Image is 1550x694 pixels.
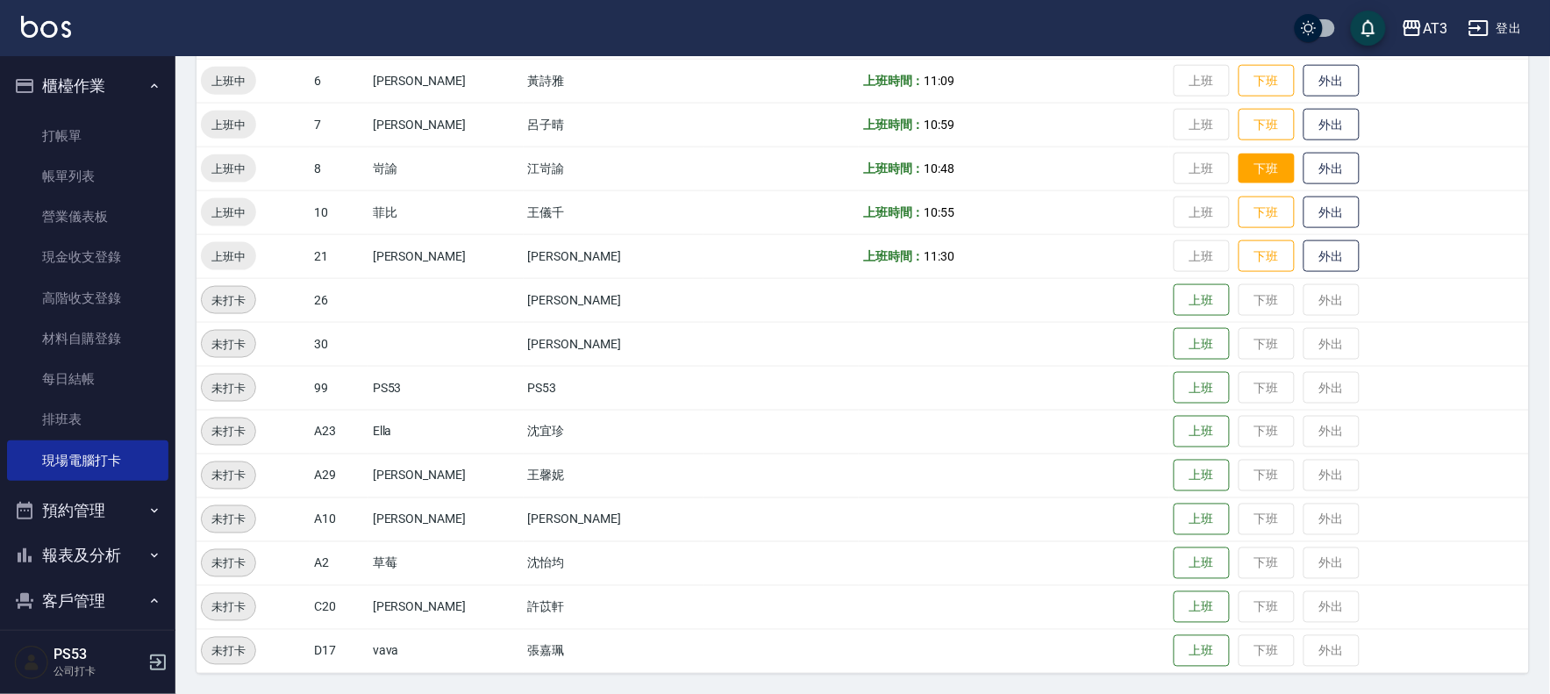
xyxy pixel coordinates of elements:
button: save [1351,11,1386,46]
td: [PERSON_NAME] [368,454,524,497]
td: [PERSON_NAME] [368,59,524,103]
div: AT3 [1423,18,1447,39]
b: 上班時間： [863,118,925,132]
a: 打帳單 [7,116,168,156]
button: 櫃檯作業 [7,63,168,109]
span: 未打卡 [202,423,255,441]
span: 11:30 [925,249,955,263]
td: 張嘉珮 [524,629,704,673]
td: 6 [310,59,368,103]
span: 未打卡 [202,467,255,485]
td: Ella [368,410,524,454]
td: 沈宜珍 [524,410,704,454]
span: 上班中 [201,160,256,178]
button: 下班 [1239,240,1295,273]
span: 未打卡 [202,598,255,617]
td: 10 [310,190,368,234]
button: 下班 [1239,197,1295,229]
td: [PERSON_NAME] [368,234,524,278]
a: 帳單列表 [7,156,168,197]
button: 上班 [1174,591,1230,624]
td: PS53 [368,366,524,410]
td: 呂子晴 [524,103,704,147]
td: 7 [310,103,368,147]
button: 上班 [1174,328,1230,361]
a: 現場電腦打卡 [7,440,168,481]
button: 上班 [1174,547,1230,580]
span: 10:48 [925,161,955,175]
td: 江岢諭 [524,147,704,190]
button: 報表及分析 [7,533,168,578]
span: 上班中 [201,247,256,266]
span: 10:55 [925,205,955,219]
td: [PERSON_NAME] [524,497,704,541]
a: 排班表 [7,399,168,440]
td: 沈怡均 [524,541,704,585]
button: 登出 [1461,12,1529,45]
button: 下班 [1239,109,1295,141]
td: [PERSON_NAME] [524,278,704,322]
span: 上班中 [201,204,256,222]
td: [PERSON_NAME] [368,585,524,629]
td: 30 [310,322,368,366]
td: [PERSON_NAME] [524,234,704,278]
td: 菲比 [368,190,524,234]
td: A29 [310,454,368,497]
img: Person [14,645,49,680]
td: vava [368,629,524,673]
td: D17 [310,629,368,673]
button: 預約管理 [7,488,168,533]
td: 草莓 [368,541,524,585]
td: [PERSON_NAME] [368,497,524,541]
td: 99 [310,366,368,410]
button: 上班 [1174,416,1230,448]
a: 每日結帳 [7,359,168,399]
span: 上班中 [201,116,256,134]
td: A23 [310,410,368,454]
b: 上班時間： [863,249,925,263]
a: 營業儀表板 [7,197,168,237]
button: 客戶管理 [7,578,168,624]
td: [PERSON_NAME] [524,322,704,366]
span: 未打卡 [202,511,255,529]
button: AT3 [1395,11,1454,47]
button: 上班 [1174,460,1230,492]
td: 許苡軒 [524,585,704,629]
b: 上班時間： [863,161,925,175]
span: 未打卡 [202,291,255,310]
p: 公司打卡 [54,663,143,679]
td: 黃詩雅 [524,59,704,103]
span: 未打卡 [202,642,255,661]
td: [PERSON_NAME] [368,103,524,147]
span: 未打卡 [202,335,255,354]
td: C20 [310,585,368,629]
td: 21 [310,234,368,278]
td: A10 [310,497,368,541]
td: 8 [310,147,368,190]
button: 上班 [1174,635,1230,668]
b: 上班時間： [863,74,925,88]
td: 岢諭 [368,147,524,190]
button: 上班 [1174,284,1230,317]
button: 下班 [1239,65,1295,97]
img: Logo [21,16,71,38]
a: 高階收支登錄 [7,278,168,318]
a: 材料自購登錄 [7,318,168,359]
button: 外出 [1304,109,1360,141]
td: 王儀千 [524,190,704,234]
span: 11:09 [925,74,955,88]
td: A2 [310,541,368,585]
a: 現金收支登錄 [7,237,168,277]
td: 王馨妮 [524,454,704,497]
button: 下班 [1239,154,1295,184]
b: 上班時間： [863,205,925,219]
span: 未打卡 [202,554,255,573]
button: 外出 [1304,197,1360,229]
button: 外出 [1304,65,1360,97]
span: 10:59 [925,118,955,132]
button: 外出 [1304,240,1360,273]
h5: PS53 [54,646,143,663]
td: 26 [310,278,368,322]
button: 外出 [1304,153,1360,185]
span: 上班中 [201,72,256,90]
